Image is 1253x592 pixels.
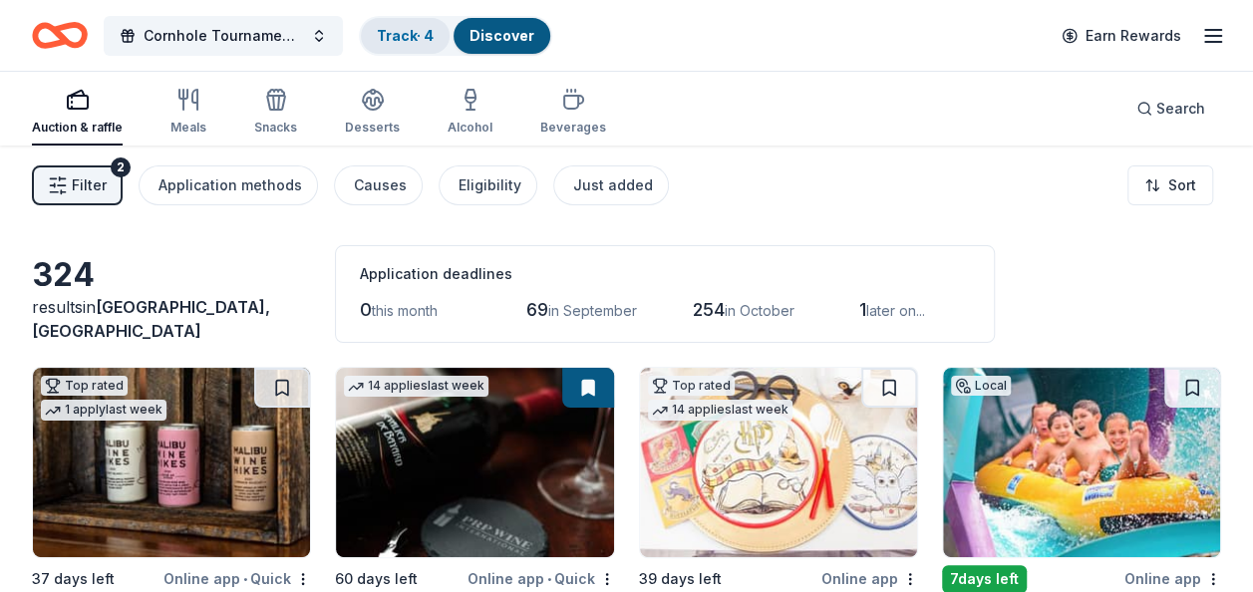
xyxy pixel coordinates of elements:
div: 324 [32,255,311,295]
button: Application methods [139,165,318,205]
span: Search [1156,97,1205,121]
div: 60 days left [335,567,418,591]
div: Online app [821,566,918,591]
div: Application deadlines [360,262,970,286]
div: Eligibility [459,173,521,197]
span: in [32,297,270,341]
button: Causes [334,165,423,205]
div: Snacks [254,120,297,136]
div: results [32,295,311,343]
div: 1 apply last week [41,400,166,421]
a: Earn Rewards [1050,18,1193,54]
button: Snacks [254,80,297,146]
div: Meals [170,120,206,136]
span: in October [725,302,794,319]
div: 2 [111,157,131,177]
img: Image for PRP Wine International [336,368,613,557]
button: Beverages [540,80,606,146]
button: Just added [553,165,669,205]
a: Home [32,12,88,59]
a: Track· 4 [377,27,434,44]
span: Sort [1168,173,1196,197]
div: 37 days left [32,567,115,591]
div: Local [951,376,1011,396]
img: Image for Raging Waters (Los Angeles) [943,368,1220,557]
button: Filter2 [32,165,123,205]
a: Discover [470,27,534,44]
span: later on... [866,302,925,319]
button: Auction & raffle [32,80,123,146]
button: Eligibility [439,165,537,205]
div: Beverages [540,120,606,136]
span: 254 [693,299,725,320]
button: Alcohol [448,80,492,146]
div: Online app [1124,566,1221,591]
span: Cornhole Tournament/Silent Auction [144,24,303,48]
span: in September [548,302,637,319]
button: Sort [1127,165,1213,205]
button: Meals [170,80,206,146]
div: Causes [354,173,407,197]
button: Track· 4Discover [359,16,552,56]
div: Application methods [158,173,302,197]
div: 14 applies last week [648,400,792,421]
div: 14 applies last week [344,376,488,397]
div: Online app Quick [468,566,615,591]
span: 1 [859,299,866,320]
div: Auction & raffle [32,120,123,136]
span: [GEOGRAPHIC_DATA], [GEOGRAPHIC_DATA] [32,297,270,341]
button: Cornhole Tournament/Silent Auction [104,16,343,56]
div: Top rated [648,376,735,396]
button: Desserts [345,80,400,146]
span: • [243,571,247,587]
div: Desserts [345,120,400,136]
span: • [547,571,551,587]
div: Online app Quick [163,566,311,591]
button: Search [1120,89,1221,129]
span: 0 [360,299,372,320]
span: 69 [526,299,548,320]
span: Filter [72,173,107,197]
img: Image for Oriental Trading [640,368,917,557]
div: Just added [573,173,653,197]
img: Image for Malibu Wine Hikes [33,368,310,557]
div: 39 days left [639,567,722,591]
div: Top rated [41,376,128,396]
div: Alcohol [448,120,492,136]
span: this month [372,302,438,319]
